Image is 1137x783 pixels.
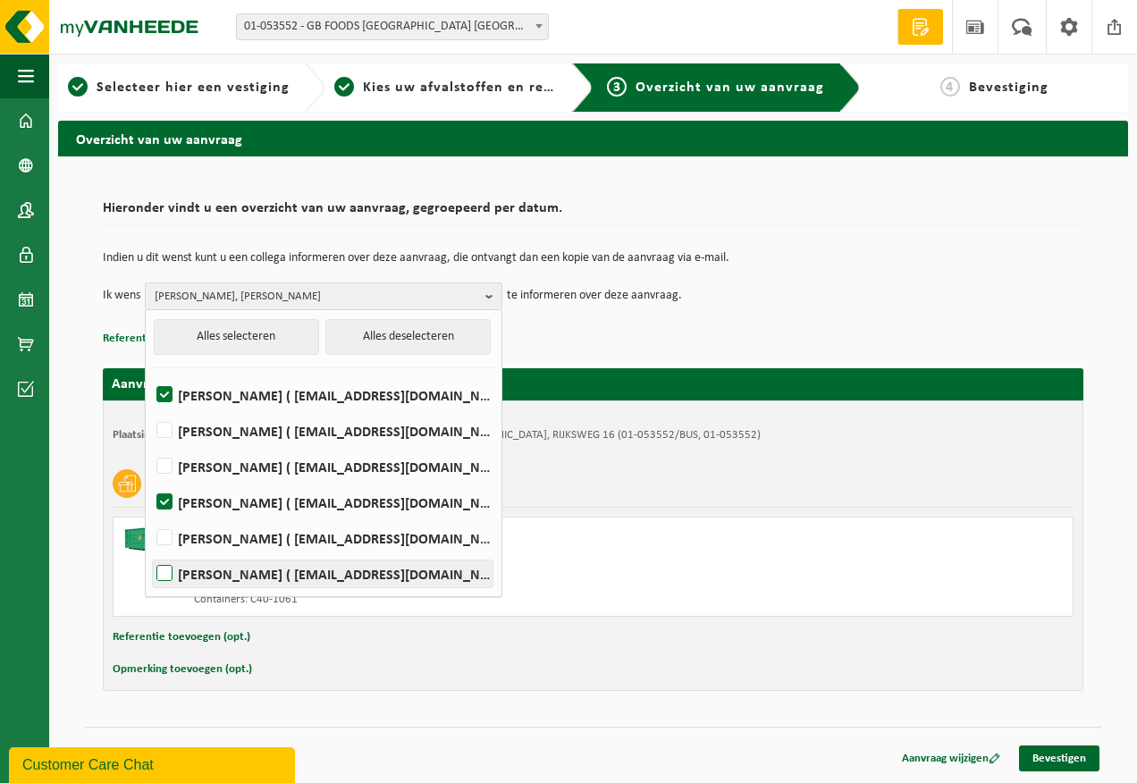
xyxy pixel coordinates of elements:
span: 01-053552 - GB FOODS BELGIUM NV - PUURS-SINT-AMANDS [237,14,548,39]
strong: Plaatsingsadres: [113,429,190,441]
a: 2Kies uw afvalstoffen en recipiënten [334,77,557,98]
a: 1Selecteer hier een vestiging [67,77,290,98]
a: Bevestigen [1019,745,1099,771]
img: HK-XC-40-GN-00.png [122,526,176,553]
button: [PERSON_NAME], [PERSON_NAME] [145,282,502,309]
label: [PERSON_NAME] ( [EMAIL_ADDRESS][DOMAIN_NAME] ) [153,525,493,551]
p: Indien u dit wenst kunt u een collega informeren over deze aanvraag, die ontvangt dan een kopie v... [103,252,1083,265]
span: Selecteer hier een vestiging [97,80,290,95]
label: [PERSON_NAME] ( [EMAIL_ADDRESS][DOMAIN_NAME] ) [153,489,493,516]
button: Opmerking toevoegen (opt.) [113,658,252,681]
p: te informeren over deze aanvraag. [507,282,682,309]
label: [PERSON_NAME] ( [EMAIL_ADDRESS][DOMAIN_NAME] ) [153,453,493,480]
span: Kies uw afvalstoffen en recipiënten [363,80,609,95]
h2: Overzicht van uw aanvraag [58,121,1128,156]
button: Referentie toevoegen (opt.) [103,327,240,350]
label: [PERSON_NAME] ( [EMAIL_ADDRESS][DOMAIN_NAME] ) [153,417,493,444]
button: Alles selecteren [154,319,319,355]
span: [PERSON_NAME], [PERSON_NAME] [155,283,478,310]
iframe: chat widget [9,744,299,783]
span: 2 [334,77,354,97]
span: 4 [940,77,960,97]
span: 1 [68,77,88,97]
strong: Aanvraag voor [DATE] [112,377,246,391]
span: 3 [607,77,627,97]
div: Containers: C40-1061 [194,593,665,607]
span: 01-053552 - GB FOODS BELGIUM NV - PUURS-SINT-AMANDS [236,13,549,40]
label: [PERSON_NAME] ( [EMAIL_ADDRESS][DOMAIN_NAME] ) [153,382,493,408]
button: Referentie toevoegen (opt.) [113,626,250,649]
a: Aanvraag wijzigen [889,745,1014,771]
button: Alles deselecteren [325,319,491,355]
p: Ik wens [103,282,140,309]
label: [PERSON_NAME] ( [EMAIL_ADDRESS][DOMAIN_NAME] ) [153,560,493,587]
span: Overzicht van uw aanvraag [636,80,824,95]
h2: Hieronder vindt u een overzicht van uw aanvraag, gegroepeerd per datum. [103,201,1083,225]
span: Bevestiging [969,80,1049,95]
